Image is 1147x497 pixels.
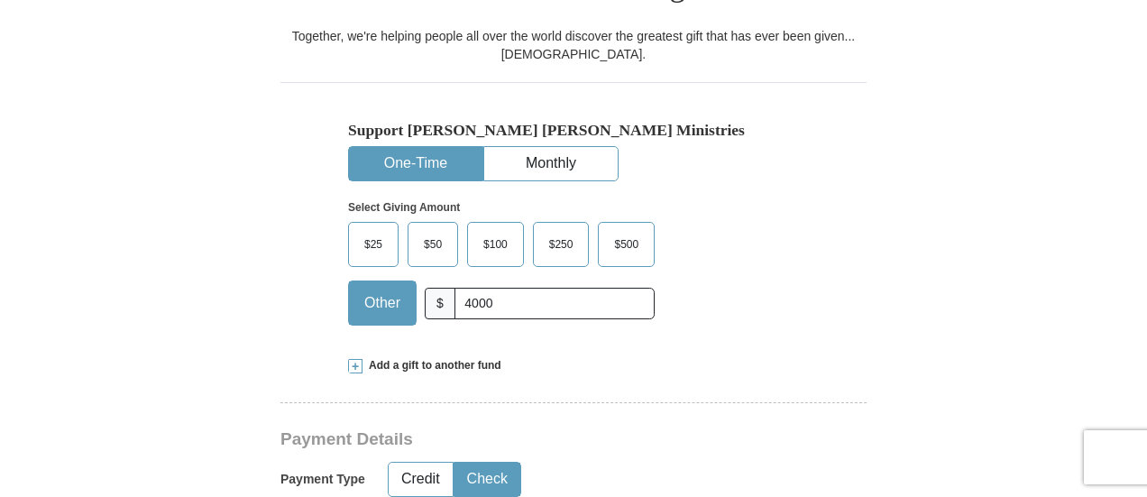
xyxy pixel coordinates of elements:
[362,358,501,373] span: Add a gift to another fund
[280,429,740,450] h3: Payment Details
[280,27,867,63] div: Together, we're helping people all over the world discover the greatest gift that has ever been g...
[454,463,520,496] button: Check
[454,288,655,319] input: Other Amount
[355,231,391,258] span: $25
[280,472,365,487] h5: Payment Type
[389,463,453,496] button: Credit
[355,290,409,317] span: Other
[415,231,451,258] span: $50
[348,201,460,214] strong: Select Giving Amount
[605,231,647,258] span: $500
[484,147,618,180] button: Monthly
[425,288,455,319] span: $
[474,231,517,258] span: $100
[349,147,482,180] button: One-Time
[348,121,799,140] h5: Support [PERSON_NAME] [PERSON_NAME] Ministries
[540,231,583,258] span: $250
